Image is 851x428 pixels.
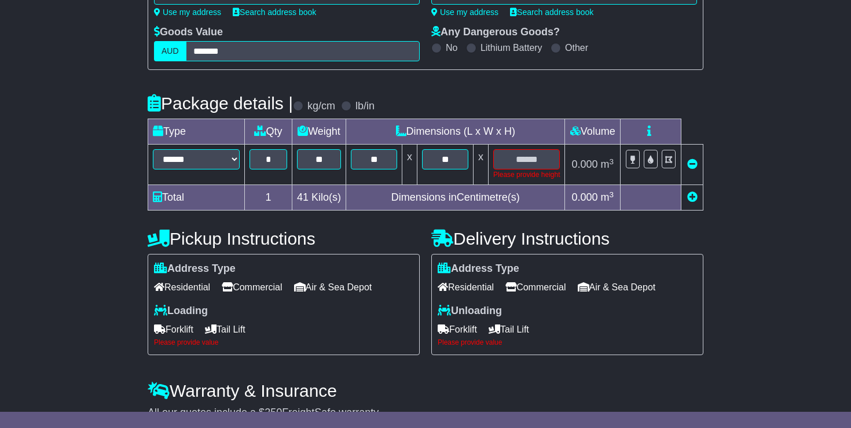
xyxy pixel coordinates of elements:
[687,191,698,203] a: Add new item
[148,185,245,211] td: Total
[154,41,186,61] label: AUD
[571,191,597,203] span: 0.000
[154,8,221,17] a: Use my address
[154,263,236,275] label: Address Type
[292,185,346,211] td: Kilo(s)
[154,26,223,39] label: Goods Value
[154,278,210,296] span: Residential
[431,26,560,39] label: Any Dangerous Goods?
[355,100,375,113] label: lb/in
[154,305,208,318] label: Loading
[480,42,542,53] label: Lithium Battery
[446,42,457,53] label: No
[148,381,703,400] h4: Warranty & Insurance
[154,338,413,346] div: Please provide value
[233,8,316,17] a: Search address book
[294,278,372,296] span: Air & Sea Depot
[438,338,697,346] div: Please provide value
[148,94,293,113] h4: Package details |
[438,263,519,275] label: Address Type
[438,320,477,338] span: Forklift
[438,305,502,318] label: Unloading
[431,8,498,17] a: Use my address
[222,278,282,296] span: Commercial
[265,407,282,418] span: 250
[205,320,245,338] span: Tail Lift
[402,145,417,185] td: x
[493,169,560,180] div: Please provide height
[148,407,703,419] div: All our quotes include a $ FreightSafe warranty.
[346,119,565,145] td: Dimensions (L x W x H)
[510,8,593,17] a: Search address book
[578,278,656,296] span: Air & Sea Depot
[292,119,346,145] td: Weight
[565,119,621,145] td: Volume
[474,145,489,185] td: x
[148,229,420,248] h4: Pickup Instructions
[687,158,698,170] a: Remove this item
[601,158,614,170] span: m
[245,185,292,211] td: 1
[346,185,565,211] td: Dimensions in Centimetre(s)
[307,100,335,113] label: kg/cm
[245,119,292,145] td: Qty
[571,158,597,170] span: 0.000
[148,119,245,145] td: Type
[565,42,588,53] label: Other
[601,191,614,203] span: m
[154,320,193,338] span: Forklift
[431,229,703,248] h4: Delivery Instructions
[505,278,566,296] span: Commercial
[610,157,614,166] sup: 3
[610,190,614,199] sup: 3
[489,320,529,338] span: Tail Lift
[438,278,494,296] span: Residential
[297,191,309,203] span: 41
